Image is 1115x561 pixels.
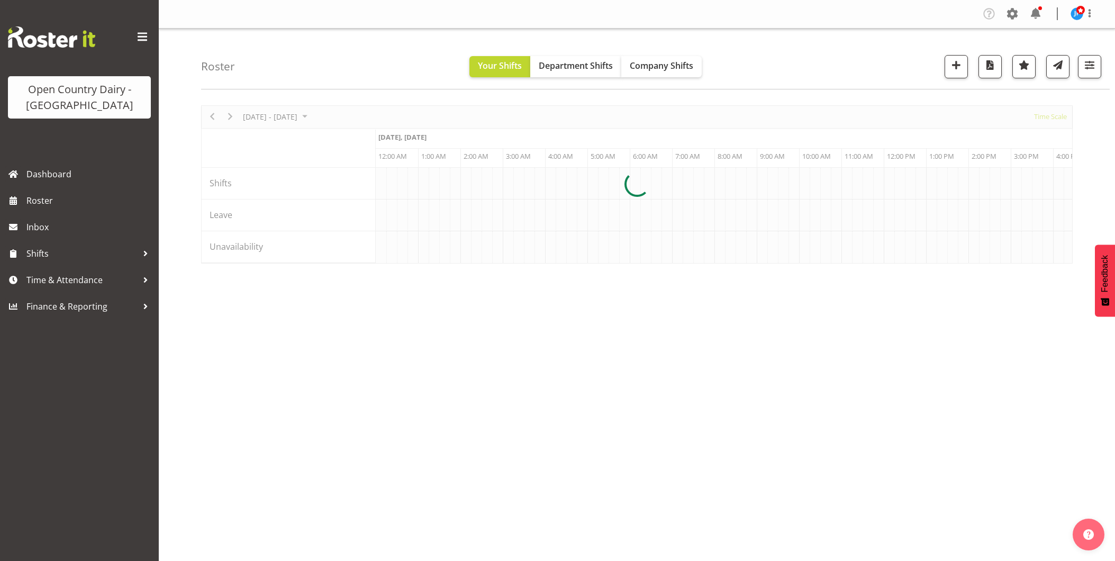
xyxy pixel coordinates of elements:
img: Rosterit website logo [8,26,95,48]
button: Add a new shift [945,55,968,78]
span: Roster [26,193,153,209]
button: Company Shifts [621,56,702,77]
button: Highlight an important date within the roster. [1012,55,1036,78]
h4: Roster [201,60,235,73]
span: Time & Attendance [26,272,138,288]
span: Department Shifts [539,60,613,71]
button: Your Shifts [469,56,530,77]
button: Filter Shifts [1078,55,1101,78]
span: Finance & Reporting [26,298,138,314]
span: Inbox [26,219,153,235]
span: Feedback [1100,255,1110,292]
div: Open Country Dairy - [GEOGRAPHIC_DATA] [19,82,140,113]
img: help-xxl-2.png [1083,529,1094,540]
button: Feedback - Show survey [1095,245,1115,316]
span: Shifts [26,246,138,261]
span: Your Shifts [478,60,522,71]
button: Department Shifts [530,56,621,77]
button: Download a PDF of the roster according to the set date range. [978,55,1002,78]
img: jason-porter10044.jpg [1071,7,1083,20]
span: Dashboard [26,166,153,182]
span: Company Shifts [630,60,693,71]
button: Send a list of all shifts for the selected filtered period to all rostered employees. [1046,55,1069,78]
